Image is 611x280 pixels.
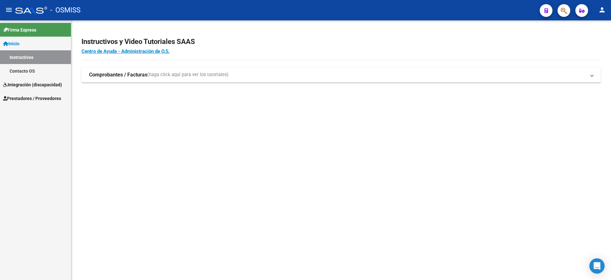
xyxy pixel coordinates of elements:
[89,71,147,78] strong: Comprobantes / Facturas
[5,6,13,14] mat-icon: menu
[589,258,605,274] div: Open Intercom Messenger
[81,36,601,48] h2: Instructivos y Video Tutoriales SAAS
[81,67,601,83] mat-expansion-panel-header: Comprobantes / Facturas(haga click aquí para ver los tutoriales)
[3,26,36,33] span: Firma Express
[598,6,606,14] mat-icon: person
[3,40,19,47] span: Inicio
[3,95,61,102] span: Prestadores / Proveedores
[3,81,62,88] span: Integración (discapacidad)
[81,48,170,54] a: Centro de Ayuda - Administración de O.S.
[50,3,81,17] span: - OSMISS
[147,71,228,78] span: (haga click aquí para ver los tutoriales)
